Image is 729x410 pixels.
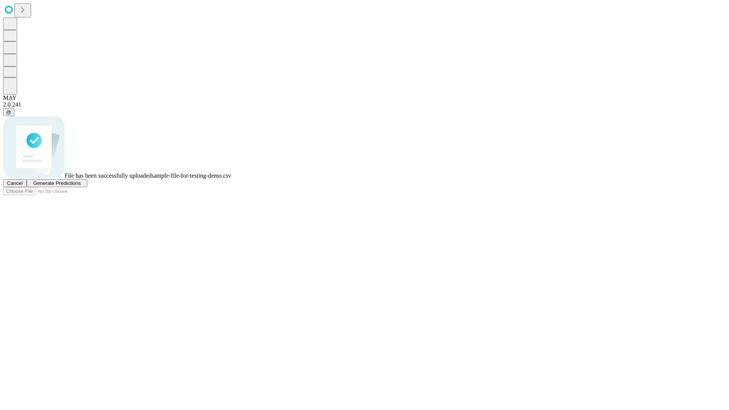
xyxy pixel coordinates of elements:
button: @ [3,108,14,116]
button: Cancel [3,179,27,187]
span: Cancel [7,180,23,186]
button: Generate Predictions [27,179,87,187]
div: MAY [3,95,726,101]
div: 2.0.241 [3,101,726,108]
span: File has been successfully uploaded [65,172,151,179]
span: sample-file-for-testing-demo.csv [151,172,231,179]
span: @ [6,109,11,115]
span: Generate Predictions [33,180,80,186]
